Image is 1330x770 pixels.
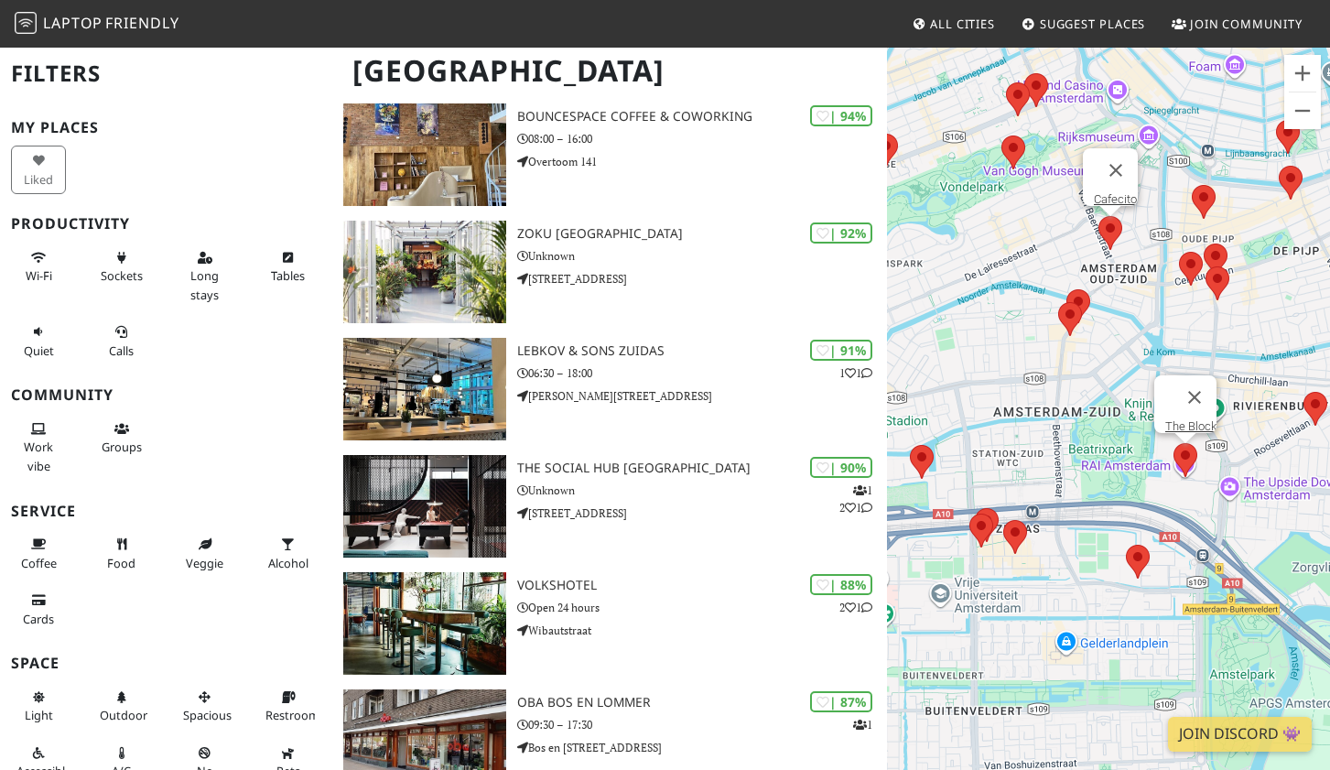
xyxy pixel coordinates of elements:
h3: My Places [11,119,321,136]
p: [PERSON_NAME][STREET_ADDRESS] [517,387,887,405]
button: Calls [94,317,149,365]
button: Long stays [178,243,232,309]
p: Bos en [STREET_ADDRESS] [517,739,887,756]
h3: Volkshotel [517,578,887,593]
img: Volkshotel [343,572,506,675]
h3: Lebkov & Sons Zuidas [517,343,887,359]
div: | 88% [810,574,872,595]
h3: OBA Bos en Lommer [517,695,887,710]
a: Lebkov & Sons Zuidas | 91% 11 Lebkov & Sons Zuidas 06:30 – 18:00 [PERSON_NAME][STREET_ADDRESS] [332,338,886,440]
button: Veggie [178,529,232,578]
h3: Productivity [11,215,321,233]
div: | 92% [810,222,872,244]
span: Laptop [43,13,103,33]
p: Open 24 hours [517,599,887,616]
span: Credit cards [23,611,54,627]
div: | 91% [810,340,872,361]
button: Food [94,529,149,578]
span: Long stays [190,267,219,302]
span: Quiet [24,342,54,359]
button: Coffee [11,529,66,578]
a: The Social Hub Amsterdam City | 90% 121 The Social Hub [GEOGRAPHIC_DATA] Unknown [STREET_ADDRESS] [332,455,886,558]
button: Sockets [94,243,149,291]
p: [STREET_ADDRESS] [517,270,887,287]
button: Work vibe [11,414,66,481]
span: All Cities [930,16,995,32]
img: The Social Hub Amsterdam City [343,455,506,558]
h3: Community [11,386,321,404]
span: Alcohol [268,555,308,571]
a: Zoku Amsterdam | 92% Zoku [GEOGRAPHIC_DATA] Unknown [STREET_ADDRESS] [332,221,886,323]
a: LaptopFriendly LaptopFriendly [15,8,179,40]
p: Overtoom 141 [517,153,887,170]
button: Wi-Fi [11,243,66,291]
h3: Service [11,503,321,520]
img: BounceSpace Coffee & Coworking [343,103,506,206]
p: 08:00 – 16:00 [517,130,887,147]
span: Spacious [183,707,232,723]
button: Groups [94,414,149,462]
h3: The Social Hub [GEOGRAPHIC_DATA] [517,461,887,476]
a: Cafecito [1094,192,1137,206]
button: Outdoor [94,682,149,731]
button: Restroom [260,682,315,731]
p: Wibautstraat [517,622,887,639]
button: Tables [260,243,315,291]
button: Light [11,682,66,731]
div: | 87% [810,691,872,712]
span: Power sockets [101,267,143,284]
span: Coffee [21,555,57,571]
span: Group tables [102,439,142,455]
span: Veggie [186,555,223,571]
span: Stable Wi-Fi [26,267,52,284]
span: Outdoor area [100,707,147,723]
p: 09:30 – 17:30 [517,716,887,733]
button: Close [1173,375,1216,419]
button: Zoom in [1284,55,1321,92]
p: 1 [853,716,872,733]
button: Spacious [178,682,232,731]
button: Cards [11,585,66,634]
p: Unknown [517,247,887,265]
span: Work-friendly tables [271,267,305,284]
p: 06:30 – 18:00 [517,364,887,382]
span: Food [107,555,135,571]
a: BounceSpace Coffee & Coworking | 94% BounceSpace Coffee & Coworking 08:00 – 16:00 Overtoom 141 [332,103,886,206]
span: People working [24,439,53,473]
p: [STREET_ADDRESS] [517,504,887,522]
p: 2 1 [839,599,872,616]
p: 1 1 [839,364,872,382]
span: Natural light [25,707,53,723]
img: Lebkov & Sons Zuidas [343,338,506,440]
a: Join Community [1164,7,1310,40]
p: Unknown [517,482,887,499]
span: Video/audio calls [109,342,134,359]
div: | 90% [810,457,872,478]
h3: Zoku [GEOGRAPHIC_DATA] [517,226,887,242]
h2: Filters [11,46,321,102]
a: The Block [1165,419,1216,433]
img: Zoku Amsterdam [343,221,506,323]
h1: [GEOGRAPHIC_DATA] [338,46,882,96]
a: Suggest Places [1014,7,1153,40]
span: Join Community [1190,16,1303,32]
a: All Cities [904,7,1002,40]
button: Alcohol [260,529,315,578]
button: Quiet [11,317,66,365]
span: Restroom [265,707,319,723]
button: Close [1094,148,1138,192]
p: 1 2 1 [839,482,872,516]
button: Zoom out [1284,92,1321,129]
img: LaptopFriendly [15,12,37,34]
a: Volkshotel | 88% 21 Volkshotel Open 24 hours Wibautstraat [332,572,886,675]
h3: Space [11,655,321,672]
span: Friendly [105,13,178,33]
span: Suggest Places [1040,16,1146,32]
